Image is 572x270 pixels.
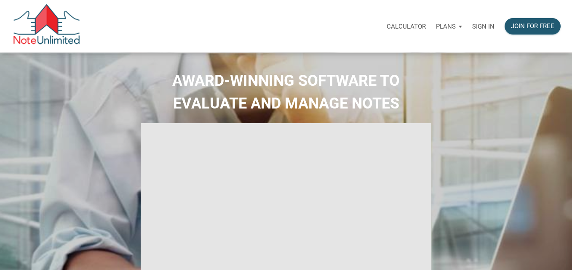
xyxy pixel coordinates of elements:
[472,23,494,30] p: Sign in
[467,13,500,40] a: Sign in
[382,13,431,40] a: Calculator
[500,13,566,40] a: Join for free
[505,18,561,34] button: Join for free
[431,13,467,40] a: Plans
[436,23,456,30] p: Plans
[511,21,554,31] div: Join for free
[6,69,566,115] h2: AWARD-WINNING SOFTWARE TO EVALUATE AND MANAGE NOTES
[387,23,426,30] p: Calculator
[431,14,467,39] button: Plans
